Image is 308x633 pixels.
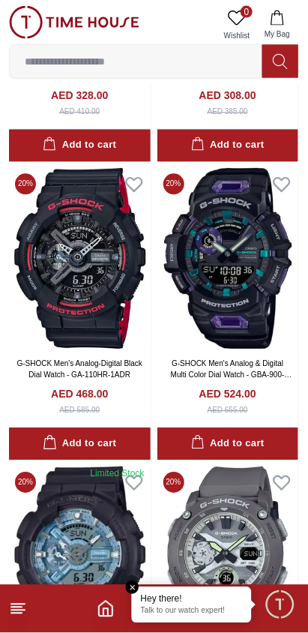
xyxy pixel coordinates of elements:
a: G-SHOCK Men's Analog-Digital Black Dial Watch - GA-110HR-1ADR [16,360,142,379]
div: Chat Widget [264,589,297,622]
span: 20 % [15,472,36,493]
a: G-SHOCK Men's Analog & Digital Multi Color Dial Watch - GBA-900-1A6DR [171,360,292,391]
div: Add to cart [191,137,265,154]
button: Add to cart [9,428,151,460]
div: Add to cart [191,436,265,453]
div: AED 585.00 [59,405,100,416]
p: Talk to our watch expert! [141,607,243,617]
button: Add to cart [157,130,299,162]
div: Limited Stock [90,468,144,480]
div: AED 410.00 [59,106,100,118]
span: 0 [241,6,253,18]
img: G-SHOCK Men's Analog-Digital Black Dial Watch - GA-110HR-1ADR [9,168,151,350]
a: 0Wishlist [218,6,256,44]
a: Home [97,600,115,618]
div: AED 385.00 [208,106,248,118]
h4: AED 308.00 [199,88,256,103]
span: Wishlist [218,30,256,41]
div: Hey there! [141,593,243,605]
div: Add to cart [43,436,116,453]
button: Add to cart [9,130,151,162]
em: Close tooltip [126,581,139,595]
div: Add to cart [43,137,116,154]
button: My Bag [256,6,299,44]
img: G-SHOCK Men's Analog & Digital Multi Color Dial Watch - GBA-900-1A6DR [157,168,299,350]
h4: AED 524.00 [199,387,256,402]
span: 20 % [163,472,184,493]
div: AED 655.00 [208,405,248,416]
span: 20 % [15,174,36,195]
img: ... [9,6,139,39]
span: 20 % [163,174,184,195]
h4: AED 468.00 [51,387,108,402]
h4: AED 328.00 [51,88,108,103]
span: My Bag [259,28,296,40]
button: Add to cart [157,428,299,460]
